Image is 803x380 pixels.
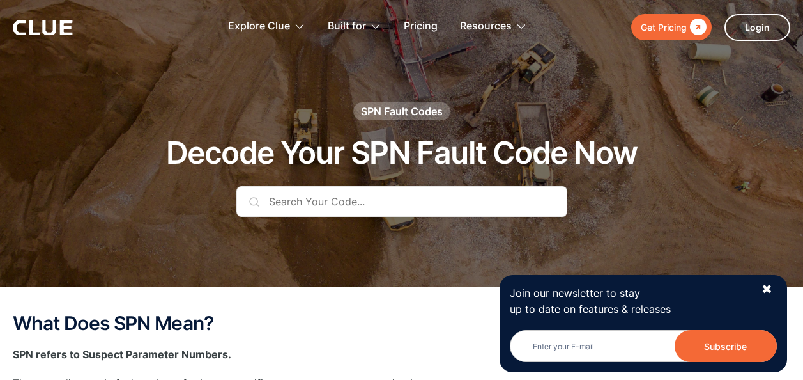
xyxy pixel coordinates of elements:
strong: SPN refers to Suspect Parameter Numbers. [13,348,231,361]
input: Search Your Code... [236,186,567,217]
div: SPN Fault Codes [361,104,443,118]
div: Resources [460,6,512,47]
h1: Decode Your SPN Fault Code Now [166,136,637,170]
a: Get Pricing [631,14,712,40]
div: Explore Clue [228,6,290,47]
div:  [687,19,707,35]
input: Subscribe [675,330,777,362]
a: Pricing [404,6,438,47]
input: Enter your E-mail [510,330,777,362]
div: Built for [328,6,366,47]
h2: What Does SPN Mean? [13,313,790,334]
p: Join our newsletter to stay up to date on features & releases [510,285,750,317]
a: Login [724,14,790,41]
div: Get Pricing [641,19,687,35]
div: ✖ [761,281,772,297]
